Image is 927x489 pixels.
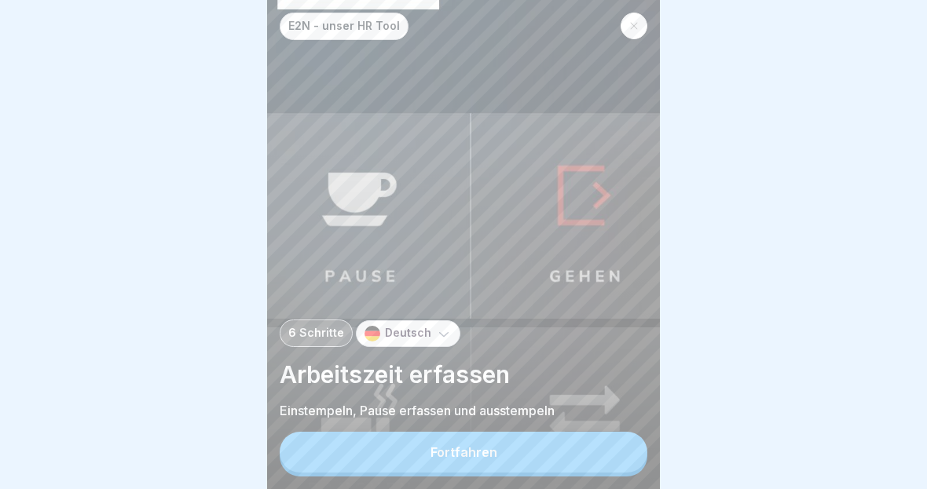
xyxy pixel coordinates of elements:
button: Fortfahren [280,432,647,473]
p: E2N - unser HR Tool [288,20,400,33]
img: de.svg [365,326,380,341]
p: Deutsch [385,327,431,340]
p: Arbeitszeit erfassen [280,359,647,389]
p: Einstempeln, Pause erfassen und ausstempeln [280,402,647,419]
p: 6 Schritte [288,327,344,340]
div: Fortfahren [431,445,497,459]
